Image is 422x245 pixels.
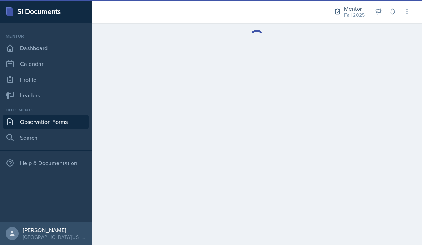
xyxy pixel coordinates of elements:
a: Search [3,130,89,145]
a: Dashboard [3,41,89,55]
div: Mentor [3,33,89,39]
a: Profile [3,72,89,87]
div: Help & Documentation [3,156,89,170]
div: Documents [3,107,89,113]
a: Observation Forms [3,115,89,129]
div: Fall 2025 [344,11,365,19]
a: Leaders [3,88,89,102]
div: Mentor [344,4,365,13]
a: Calendar [3,57,89,71]
div: [GEOGRAPHIC_DATA][US_STATE] [23,234,86,241]
div: [PERSON_NAME] [23,226,86,234]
